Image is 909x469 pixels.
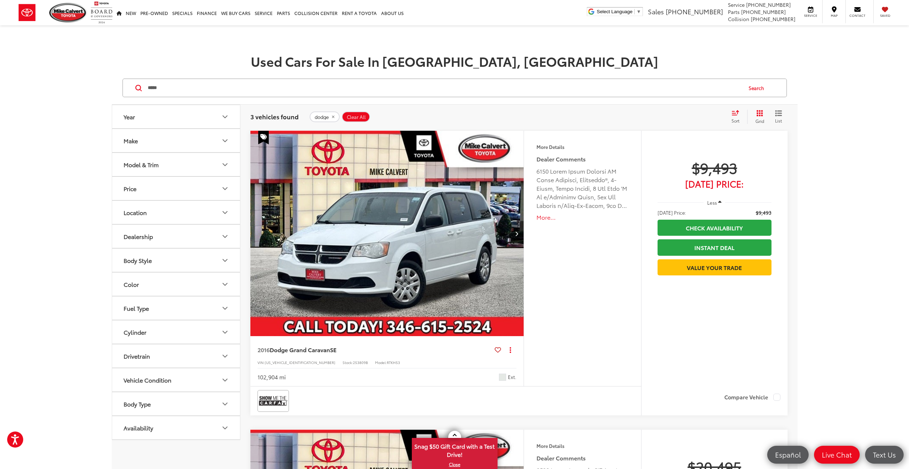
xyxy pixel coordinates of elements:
span: Sales [648,7,664,16]
span: ​ [634,9,635,14]
img: View CARFAX report [259,391,288,410]
span: Model: [375,360,387,365]
span: Text Us [869,450,899,459]
div: Make [221,136,229,145]
div: Body Style [124,257,152,264]
span: Less [707,199,717,206]
a: 2016 Dodge Grand Caravan SE2016 Dodge Grand Caravan SE2016 Dodge Grand Caravan SE2016 Dodge Grand... [250,131,525,336]
div: 2016 Dodge Grand Caravan SE 0 [250,131,525,336]
div: Make [124,137,138,144]
div: Model & Trim [221,160,229,169]
span: dropdown dots [510,347,511,353]
span: Sort [731,118,739,124]
span: 2016 [258,345,270,354]
span: [DATE] Price: [658,180,771,187]
span: [PHONE_NUMBER] [746,1,791,8]
button: YearYear [112,105,241,128]
h5: Dealer Comments [536,454,628,462]
button: Fuel TypeFuel Type [112,296,241,320]
span: 3 vehicles found [250,112,299,121]
button: Model & TrimModel & Trim [112,153,241,176]
div: Fuel Type [124,305,149,311]
button: More... [536,213,628,221]
span: Parts [728,8,740,15]
span: VIN: [258,360,265,365]
span: [DATE] Price: [658,209,686,216]
div: Vehicle Condition [124,376,171,383]
span: List [775,118,782,124]
span: Service [803,13,819,18]
button: Search [742,79,774,97]
span: Contact [849,13,865,18]
a: Live Chat [814,446,860,464]
img: 2016 Dodge Grand Caravan SE [250,131,525,337]
label: Compare Vehicle [724,394,780,401]
button: MakeMake [112,129,241,152]
div: Model & Trim [124,161,159,168]
div: Year [221,113,229,121]
div: Dealership [124,233,153,240]
div: Drivetrain [124,353,150,359]
span: Grid [755,118,764,124]
span: Special [258,131,269,144]
span: Saved [877,13,893,18]
span: Bright White Clearcoat [499,374,506,381]
span: SE [330,345,336,354]
span: [PHONE_NUMBER] [741,8,786,15]
button: Actions [504,343,516,356]
button: PricePrice [112,177,241,200]
div: Body Type [221,400,229,408]
div: Fuel Type [221,304,229,313]
button: Clear All [342,111,370,122]
div: Vehicle Condition [221,376,229,384]
div: 102,904 mi [258,373,286,381]
input: Search by Make, Model, or Keyword [147,79,742,96]
a: Select Language​ [597,9,641,14]
button: DrivetrainDrivetrain [112,344,241,368]
button: LocationLocation [112,201,241,224]
span: Español [771,450,804,459]
div: Year [124,113,135,120]
span: [PHONE_NUMBER] [751,15,795,23]
button: Less [704,196,725,209]
button: CylinderCylinder [112,320,241,344]
span: $9,493 [658,159,771,176]
div: Drivetrain [221,352,229,360]
span: Stock: [343,360,353,365]
div: Color [221,280,229,289]
div: Body Type [124,400,151,407]
span: Dodge Grand Caravan [270,345,330,354]
a: Instant Deal [658,239,771,255]
button: Grid View [747,110,770,124]
div: Price [124,185,136,192]
a: 2016Dodge Grand CaravanSE [258,346,492,354]
div: Location [221,208,229,217]
button: Select sort value [728,110,747,124]
span: Ext. [508,374,516,380]
h5: Dealer Comments [536,155,628,163]
div: Availability [124,424,153,431]
div: Availability [221,424,229,432]
span: Map [826,13,842,18]
button: ColorColor [112,273,241,296]
button: Next image [509,221,524,246]
button: remove dodge [310,111,340,122]
span: Select Language [597,9,633,14]
a: Text Us [865,446,904,464]
span: $9,493 [756,209,771,216]
span: Service [728,1,745,8]
span: Collision [728,15,749,23]
h4: More Details [536,443,628,448]
span: Snag $50 Gift Card with a Test Drive! [413,439,497,460]
span: Clear All [347,114,366,120]
a: Value Your Trade [658,259,771,275]
h4: More Details [536,144,628,149]
a: Español [767,446,809,464]
button: List View [770,110,788,124]
a: Check Availability [658,220,771,236]
span: [US_VEHICLE_IDENTIFICATION_NUMBER] [265,360,335,365]
div: Dealership [221,232,229,241]
span: RTKH53 [387,360,400,365]
div: Price [221,184,229,193]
